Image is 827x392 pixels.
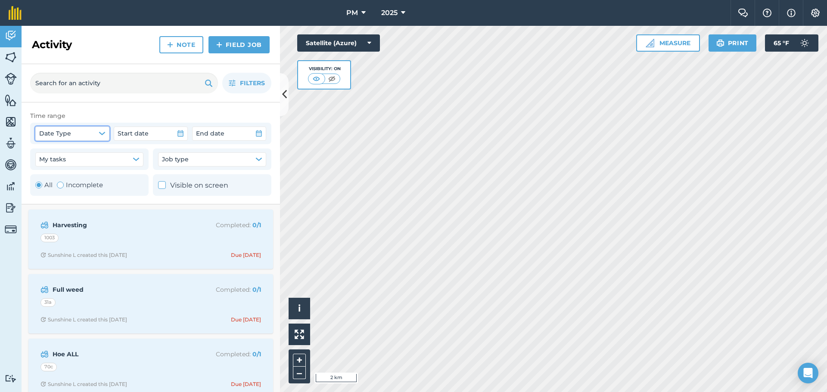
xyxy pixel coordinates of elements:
span: Date Type [39,129,71,138]
strong: Full weed [53,285,189,294]
img: Clock with arrow pointing clockwise [40,381,46,387]
button: – [293,367,306,379]
button: + [293,354,306,367]
strong: 0 / 1 [252,350,261,358]
span: End date [196,129,224,138]
img: svg+xml;base64,PD94bWwgdmVyc2lvbj0iMS4wIiBlbmNvZGluZz0idXRmLTgiPz4KPCEtLSBHZW5lcmF0b3I6IEFkb2JlIE... [5,137,17,150]
p: Completed : [193,220,261,230]
div: Due [DATE] [231,316,261,323]
button: Satellite (Azure) [297,34,380,52]
label: Visible on screen [158,180,228,191]
img: svg+xml;base64,PHN2ZyB4bWxucz0iaHR0cDovL3d3dy53My5vcmcvMjAwMC9zdmciIHdpZHRoPSI1NiIgaGVpZ2h0PSI2MC... [5,51,17,64]
img: svg+xml;base64,PHN2ZyB4bWxucz0iaHR0cDovL3d3dy53My5vcmcvMjAwMC9zdmciIHdpZHRoPSIxNCIgaGVpZ2h0PSIyNC... [216,40,222,50]
button: End date [192,127,266,140]
div: Visibility: On [308,65,341,72]
label: All [35,180,53,190]
img: svg+xml;base64,PHN2ZyB4bWxucz0iaHR0cDovL3d3dy53My5vcmcvMjAwMC9zdmciIHdpZHRoPSIxOSIgaGVpZ2h0PSIyNC... [205,78,213,88]
strong: Harvesting [53,220,189,230]
label: Incomplete [57,180,103,190]
button: My tasks [35,152,143,166]
img: svg+xml;base64,PHN2ZyB4bWxucz0iaHR0cDovL3d3dy53My5vcmcvMjAwMC9zdmciIHdpZHRoPSI1MCIgaGVpZ2h0PSI0MC... [326,74,337,83]
img: svg+xml;base64,PHN2ZyB4bWxucz0iaHR0cDovL3d3dy53My5vcmcvMjAwMC9zdmciIHdpZHRoPSIxNyIgaGVpZ2h0PSIxNy... [787,8,796,18]
img: svg+xml;base64,PD94bWwgdmVyc2lvbj0iMS4wIiBlbmNvZGluZz0idXRmLTgiPz4KPCEtLSBHZW5lcmF0b3I6IEFkb2JlIE... [796,34,813,52]
div: 31a [40,298,56,307]
span: My tasks [39,154,66,164]
img: Four arrows, one pointing top left, one top right, one bottom right and the last bottom left [295,330,304,339]
img: Ruler icon [646,39,654,47]
span: Filters [240,78,265,88]
a: Field Job [208,36,270,53]
div: Due [DATE] [231,252,261,259]
a: HarvestingCompleted: 0/11003Clock with arrow pointing clockwiseSunshine L created this [DATE]Due ... [34,215,268,264]
img: svg+xml;base64,PHN2ZyB4bWxucz0iaHR0cDovL3d3dy53My5vcmcvMjAwMC9zdmciIHdpZHRoPSI1NiIgaGVpZ2h0PSI2MC... [5,115,17,128]
div: 1003 [40,234,59,242]
span: 2025 [381,8,398,18]
span: 65 ° F [774,34,789,52]
div: 70c [40,363,57,371]
img: A cog icon [810,9,821,17]
strong: Hoe ALL [53,349,189,359]
span: PM [346,8,358,18]
span: i [298,303,301,314]
img: svg+xml;base64,PD94bWwgdmVyc2lvbj0iMS4wIiBlbmNvZGluZz0idXRmLTgiPz4KPCEtLSBHZW5lcmF0b3I6IEFkb2JlIE... [40,220,49,230]
div: Sunshine L created this [DATE] [40,381,127,388]
div: Sunshine L created this [DATE] [40,316,127,323]
img: svg+xml;base64,PD94bWwgdmVyc2lvbj0iMS4wIiBlbmNvZGluZz0idXRmLTgiPz4KPCEtLSBHZW5lcmF0b3I6IEFkb2JlIE... [40,284,49,295]
span: Start date [118,129,149,138]
button: Print [709,34,757,52]
input: Search for an activity [30,73,218,93]
img: svg+xml;base64,PHN2ZyB4bWxucz0iaHR0cDovL3d3dy53My5vcmcvMjAwMC9zdmciIHdpZHRoPSIxNCIgaGVpZ2h0PSIyNC... [167,40,173,50]
div: Time range [30,111,271,120]
img: A question mark icon [762,9,772,17]
p: Completed : [193,285,261,294]
a: Note [159,36,203,53]
button: Measure [636,34,700,52]
button: Start date [114,127,188,140]
img: svg+xml;base64,PHN2ZyB4bWxucz0iaHR0cDovL3d3dy53My5vcmcvMjAwMC9zdmciIHdpZHRoPSI1NiIgaGVpZ2h0PSI2MC... [5,94,17,107]
img: svg+xml;base64,PD94bWwgdmVyc2lvbj0iMS4wIiBlbmNvZGluZz0idXRmLTgiPz4KPCEtLSBHZW5lcmF0b3I6IEFkb2JlIE... [5,158,17,171]
img: svg+xml;base64,PD94bWwgdmVyc2lvbj0iMS4wIiBlbmNvZGluZz0idXRmLTgiPz4KPCEtLSBHZW5lcmF0b3I6IEFkb2JlIE... [5,223,17,235]
h2: Activity [32,38,72,52]
img: svg+xml;base64,PD94bWwgdmVyc2lvbj0iMS4wIiBlbmNvZGluZz0idXRmLTgiPz4KPCEtLSBHZW5lcmF0b3I6IEFkb2JlIE... [5,180,17,193]
button: 65 °F [765,34,818,52]
img: Clock with arrow pointing clockwise [40,317,46,322]
p: Completed : [193,349,261,359]
a: Full weedCompleted: 0/131aClock with arrow pointing clockwiseSunshine L created this [DATE]Due [D... [34,279,268,328]
button: i [289,298,310,319]
strong: 0 / 1 [252,221,261,229]
img: svg+xml;base64,PD94bWwgdmVyc2lvbj0iMS4wIiBlbmNvZGluZz0idXRmLTgiPz4KPCEtLSBHZW5lcmF0b3I6IEFkb2JlIE... [40,349,49,359]
button: Job type [158,152,266,166]
img: svg+xml;base64,PD94bWwgdmVyc2lvbj0iMS4wIiBlbmNvZGluZz0idXRmLTgiPz4KPCEtLSBHZW5lcmF0b3I6IEFkb2JlIE... [5,29,17,42]
img: svg+xml;base64,PHN2ZyB4bWxucz0iaHR0cDovL3d3dy53My5vcmcvMjAwMC9zdmciIHdpZHRoPSIxOSIgaGVpZ2h0PSIyNC... [716,38,724,48]
img: svg+xml;base64,PD94bWwgdmVyc2lvbj0iMS4wIiBlbmNvZGluZz0idXRmLTgiPz4KPCEtLSBHZW5lcmF0b3I6IEFkb2JlIE... [5,374,17,383]
div: Due [DATE] [231,381,261,388]
img: svg+xml;base64,PD94bWwgdmVyc2lvbj0iMS4wIiBlbmNvZGluZz0idXRmLTgiPz4KPCEtLSBHZW5lcmF0b3I6IEFkb2JlIE... [5,201,17,214]
div: Sunshine L created this [DATE] [40,252,127,259]
button: Date Type [35,127,109,140]
span: Job type [162,154,189,164]
img: Clock with arrow pointing clockwise [40,252,46,258]
img: Two speech bubbles overlapping with the left bubble in the forefront [738,9,748,17]
img: fieldmargin Logo [9,6,22,20]
button: Filters [222,73,271,93]
div: Toggle Activity [35,180,103,190]
strong: 0 / 1 [252,286,261,293]
img: svg+xml;base64,PD94bWwgdmVyc2lvbj0iMS4wIiBlbmNvZGluZz0idXRmLTgiPz4KPCEtLSBHZW5lcmF0b3I6IEFkb2JlIE... [5,73,17,85]
div: Open Intercom Messenger [798,363,818,383]
img: svg+xml;base64,PHN2ZyB4bWxucz0iaHR0cDovL3d3dy53My5vcmcvMjAwMC9zdmciIHdpZHRoPSI1MCIgaGVpZ2h0PSI0MC... [311,74,322,83]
